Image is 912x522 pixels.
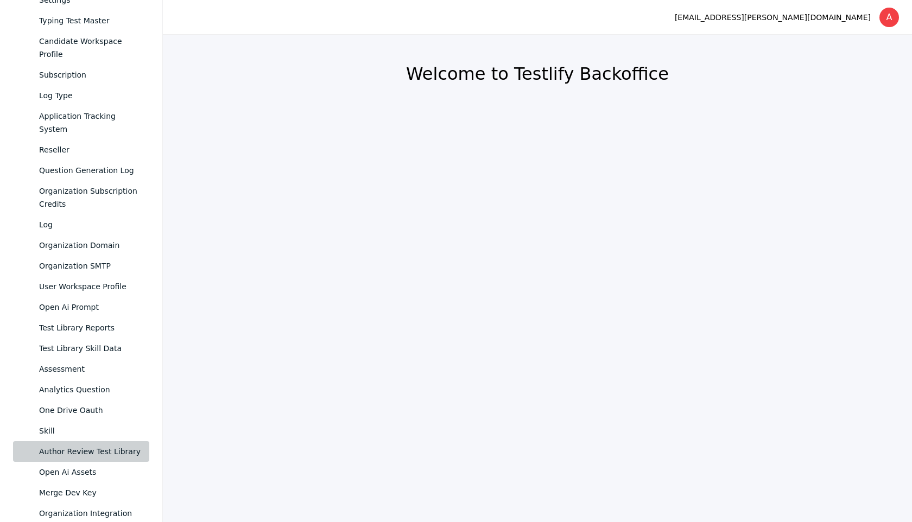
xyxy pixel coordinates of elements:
[39,507,141,520] div: Organization Integration
[39,342,141,355] div: Test Library Skill Data
[13,160,149,181] a: Question Generation Log
[13,400,149,421] a: One Drive Oauth
[39,89,141,102] div: Log Type
[13,139,149,160] a: Reseller
[39,14,141,27] div: Typing Test Master
[13,256,149,276] a: Organization SMTP
[13,214,149,235] a: Log
[39,445,141,458] div: Author Review Test Library
[13,181,149,214] a: Organization Subscription Credits
[879,8,899,27] div: A
[13,235,149,256] a: Organization Domain
[39,184,141,211] div: Organization Subscription Credits
[39,383,141,396] div: Analytics Question
[13,379,149,400] a: Analytics Question
[13,462,149,482] a: Open Ai Assets
[39,218,141,231] div: Log
[39,321,141,334] div: Test Library Reports
[39,404,141,417] div: One Drive Oauth
[39,68,141,81] div: Subscription
[39,239,141,252] div: Organization Domain
[39,110,141,136] div: Application Tracking System
[39,35,141,61] div: Candidate Workspace Profile
[39,424,141,437] div: Skill
[13,482,149,503] a: Merge Dev Key
[39,280,141,293] div: User Workspace Profile
[13,338,149,359] a: Test Library Skill Data
[13,31,149,65] a: Candidate Workspace Profile
[13,276,149,297] a: User Workspace Profile
[189,63,886,85] h2: Welcome to Testlify Backoffice
[13,441,149,462] a: Author Review Test Library
[13,10,149,31] a: Typing Test Master
[13,106,149,139] a: Application Tracking System
[675,11,871,24] div: [EMAIL_ADDRESS][PERSON_NAME][DOMAIN_NAME]
[13,85,149,106] a: Log Type
[39,143,141,156] div: Reseller
[39,362,141,375] div: Assessment
[13,421,149,441] a: Skill
[39,164,141,177] div: Question Generation Log
[13,359,149,379] a: Assessment
[39,301,141,314] div: Open Ai Prompt
[39,259,141,272] div: Organization SMTP
[13,65,149,85] a: Subscription
[39,466,141,479] div: Open Ai Assets
[39,486,141,499] div: Merge Dev Key
[13,317,149,338] a: Test Library Reports
[13,297,149,317] a: Open Ai Prompt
